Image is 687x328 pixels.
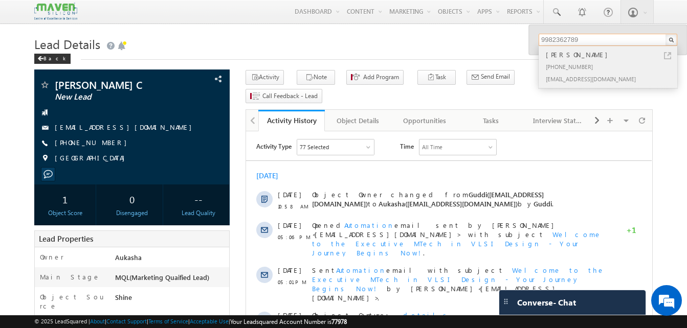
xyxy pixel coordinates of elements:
[346,70,404,85] button: Add Program
[287,68,306,77] span: Guddi
[98,89,148,98] span: Automation
[37,208,93,218] div: Object Score
[90,318,105,324] a: About
[544,60,681,73] div: [PHONE_NUMBER]
[157,179,204,188] span: details
[66,59,307,77] span: Object Owner changed from to by .
[17,54,43,67] img: d_60004797649_company_0_60004797649
[113,272,229,287] div: MQL(Marketing Quaified Lead)
[139,255,186,269] em: Start Chat
[262,91,318,101] span: Call Feedback - Lead
[39,233,93,244] span: Lead Properties
[392,110,458,131] a: Opportunities
[113,292,229,307] div: Shine
[32,89,55,99] span: [DATE]
[104,190,160,208] div: 0
[66,59,298,77] span: Guddi([EMAIL_ADDRESS][DOMAIN_NAME])
[66,89,313,107] span: Opened email sent by [PERSON_NAME]<[EMAIL_ADDRESS][DOMAIN_NAME]> with subject
[37,190,93,208] div: 1
[90,134,140,143] span: Automation
[34,317,347,326] span: © 2025 LeadSquared | | | | |
[481,72,510,81] span: Send Email
[34,3,77,20] img: Custom Logo
[66,179,363,189] div: .
[66,179,149,188] span: Object Capture:
[55,153,130,163] span: [GEOGRAPHIC_DATA]
[66,134,359,161] span: Welcome to the Executive MTech in VLSI Design - Your Journey Begins Now!
[170,190,227,208] div: --
[154,8,168,23] span: Time
[32,134,55,144] span: [DATE]
[517,298,576,307] span: Converse - Chat
[230,318,347,325] span: Your Leadsquared Account Number is
[544,73,681,85] div: [EMAIL_ADDRESS][DOMAIN_NAME]
[32,179,55,189] span: [DATE]
[400,114,449,127] div: Opportunities
[40,292,105,311] label: Object Source
[32,71,62,80] span: 10:58 AM
[66,134,258,143] span: Sent email with subject
[331,318,347,325] span: 77978
[66,99,356,126] span: .
[13,95,187,246] textarea: Type your message and hit 'Enter'
[467,70,515,85] button: Send Email
[417,70,456,85] button: Task
[32,191,62,200] span: 05:01 PM
[115,253,142,262] span: Aukasha
[32,146,62,155] span: 05:01 PM
[176,11,196,20] div: All Time
[55,123,197,131] a: [EMAIL_ADDRESS][DOMAIN_NAME]
[34,54,71,64] div: Back
[190,318,229,324] a: Acceptable Use
[246,89,322,104] button: Call Feedback - Lead
[258,110,325,131] a: Activity History
[66,99,356,126] span: Welcome to the Executive MTech in VLSI Design - Your Journey Begins Now!
[325,110,391,131] a: Object Details
[55,92,175,102] span: New Lead
[246,70,284,85] button: Activity
[170,208,227,218] div: Lead Quality
[40,272,100,282] label: Main Stage
[148,318,188,324] a: Terms of Service
[53,54,172,67] div: Chat with us now
[40,252,64,262] label: Owner
[54,11,83,20] div: 77 Selected
[34,53,76,62] a: Back
[55,138,132,148] span: [PHONE_NUMBER]
[10,8,46,23] span: Activity Type
[467,114,516,127] div: Tasks
[380,94,390,106] span: +1
[106,318,147,324] a: Contact Support
[525,110,591,131] a: Interview Status
[34,36,100,52] span: Lead Details
[132,68,272,77] span: Aukasha([EMAIL_ADDRESS][DOMAIN_NAME])
[544,49,681,60] div: [PERSON_NAME]
[363,73,399,82] span: Add Program
[502,297,510,306] img: carter-drag
[333,114,382,127] div: Object Details
[297,70,335,85] button: Note
[55,80,175,90] span: [PERSON_NAME] C
[10,40,43,49] div: [DATE]
[266,115,317,125] div: Activity History
[104,208,160,218] div: Disengaged
[168,5,192,30] div: Minimize live chat window
[66,134,363,170] div: by [PERSON_NAME]<[EMAIL_ADDRESS][DOMAIN_NAME]>.
[32,101,62,110] span: 05:06 PM
[533,114,582,127] div: Interview Status
[458,110,525,131] a: Tasks
[32,59,55,68] span: [DATE]
[51,8,128,24] div: Sales Activity,Program,Email Bounced,Email Link Clicked,Email Marked Spam & 72 more..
